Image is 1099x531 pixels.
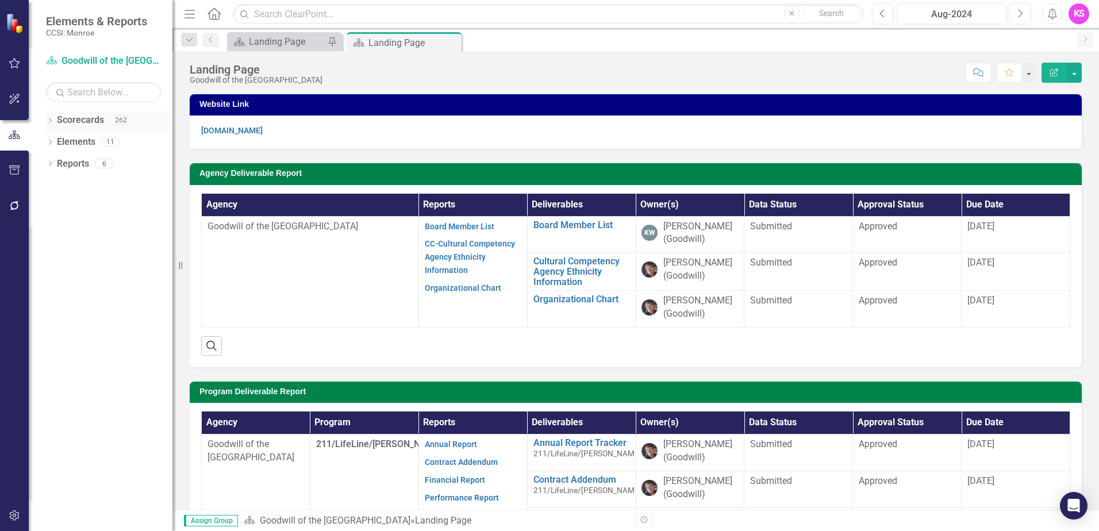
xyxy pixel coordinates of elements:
span: Submitted [750,475,792,486]
td: Double-Click to Edit [202,216,419,327]
span: [DATE] [967,257,994,268]
span: 211/LifeLine/[PERSON_NAME] [316,438,442,449]
span: Approved [859,257,897,268]
td: Double-Click to Edit [744,253,853,291]
span: [DATE] [967,475,994,486]
td: Double-Click to Edit [962,291,1070,328]
div: Landing Page [190,63,322,76]
div: » [244,514,627,528]
span: Submitted [750,221,792,232]
a: Goodwill of the [GEOGRAPHIC_DATA] [46,55,161,68]
td: Double-Click to Edit [853,291,962,328]
td: Double-Click to Edit Right Click for Context Menu [527,471,636,507]
td: Double-Click to Edit [636,471,744,507]
div: 11 [101,137,120,147]
a: Annual Report [425,440,477,449]
img: Deborah Turner [641,299,658,315]
td: Double-Click to Edit [636,291,744,328]
div: Open Intercom Messenger [1060,492,1088,520]
div: [PERSON_NAME] (Goodwill) [663,438,738,464]
td: Double-Click to Edit [962,253,1070,291]
div: 262 [110,116,132,125]
div: 6 [95,159,113,168]
small: CCSI: Monroe [46,28,147,37]
span: Assign Group [184,515,238,526]
td: Double-Click to Edit [744,434,853,471]
span: Approved [859,295,897,306]
td: Double-Click to Edit [853,216,962,253]
td: Double-Click to Edit [636,434,744,471]
span: Approved [859,438,897,449]
td: Double-Click to Edit [962,434,1070,471]
a: Contract Addendum [425,457,498,467]
div: [PERSON_NAME] (Goodwill) [663,475,738,501]
span: Submitted [750,295,792,306]
p: Goodwill of the [GEOGRAPHIC_DATA] [207,220,413,233]
div: [PERSON_NAME] (Goodwill) [663,220,738,247]
td: Double-Click to Edit [962,471,1070,507]
h3: Website Link [199,100,1076,109]
div: Landing Page [249,34,325,49]
td: Double-Click to Edit Right Click for Context Menu [527,216,636,253]
td: Double-Click to Edit [962,216,1070,253]
button: Search [803,6,860,22]
input: Search ClearPoint... [233,4,863,24]
div: Landing Page [415,515,471,526]
a: Board Member List [533,220,630,230]
td: Double-Click to Edit [636,216,744,253]
td: Double-Click to Edit [853,434,962,471]
div: [PERSON_NAME] (Goodwill) [663,294,738,321]
div: [PERSON_NAME] (Goodwill) [663,256,738,283]
button: Aug-2024 [897,3,1006,24]
a: Goodwill of the [GEOGRAPHIC_DATA] [260,515,410,526]
span: Search [819,9,844,18]
a: Elements [57,136,95,149]
div: Goodwill of the [GEOGRAPHIC_DATA] [190,76,322,84]
img: ClearPoint Strategy [6,13,26,33]
a: Financial Report [425,475,485,484]
td: Double-Click to Edit [853,471,962,507]
td: Double-Click to Edit [744,216,853,253]
a: Performance Report [425,493,499,502]
p: Goodwill of the [GEOGRAPHIC_DATA] [207,438,304,464]
div: KW [641,225,658,241]
td: Double-Click to Edit Right Click for Context Menu [527,434,636,471]
td: Double-Click to Edit [744,291,853,328]
div: Aug-2024 [901,7,1002,21]
a: Organizational Chart [533,294,630,305]
img: Deborah Turner [641,443,658,459]
span: [DATE] [967,438,994,449]
div: Landing Page [368,36,459,50]
span: 211/LifeLine/[PERSON_NAME] [533,486,641,495]
a: Board Member List [425,222,494,231]
a: Organizational Chart [425,283,501,293]
a: Annual Report Tracker [533,438,641,448]
a: Contract Addendum [533,475,641,485]
td: Double-Click to Edit [744,471,853,507]
span: Elements & Reports [46,14,147,28]
span: [DATE] [967,221,994,232]
input: Search Below... [46,82,161,102]
span: [DATE] [967,295,994,306]
span: Approved [859,221,897,232]
button: KS [1069,3,1089,24]
a: Reports [57,157,89,171]
span: Approved [859,475,897,486]
span: Submitted [750,438,792,449]
td: Double-Click to Edit [853,253,962,291]
td: Double-Click to Edit Right Click for Context Menu [527,291,636,328]
span: Submitted [750,257,792,268]
td: Double-Click to Edit Right Click for Context Menu [527,253,636,291]
td: Double-Click to Edit [418,216,527,327]
a: Scorecards [57,114,104,127]
td: Double-Click to Edit [636,253,744,291]
img: Deborah Turner [641,480,658,496]
a: CC-Cultural Competency Agency Ethnicity Information [425,239,515,275]
a: [DOMAIN_NAME] [201,126,263,135]
h3: Agency Deliverable Report [199,169,1076,178]
img: Deborah Turner [641,261,658,278]
h3: Program Deliverable Report [199,387,1076,396]
a: Cultural Competency Agency Ethnicity Information [533,256,630,287]
span: 211/LifeLine/[PERSON_NAME] [533,449,641,458]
